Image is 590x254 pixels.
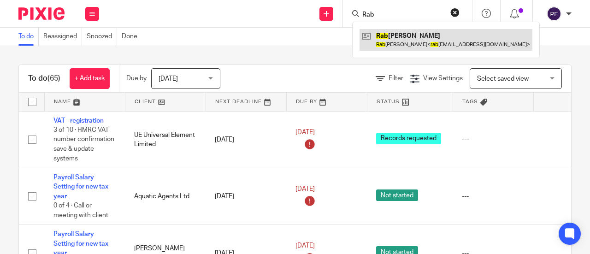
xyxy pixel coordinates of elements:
a: Snoozed [87,28,117,46]
a: To do [18,28,39,46]
span: [DATE] [295,186,315,192]
td: UE Universal Element Limited [125,111,206,168]
span: View Settings [423,75,463,82]
span: 0 of 4 · Call or meeting with client [53,202,108,219]
span: (65) [47,75,60,82]
span: 3 of 10 · HMRC VAT number confirmation save & update systems [53,127,114,162]
img: Pixie [18,7,65,20]
div: --- [462,192,524,201]
span: [DATE] [159,76,178,82]
span: Filter [389,75,403,82]
img: svg%3E [547,6,561,21]
span: Tags [462,99,478,104]
td: [DATE] [206,168,286,225]
td: Aquatic Agents Ltd [125,168,206,225]
td: [DATE] [206,111,286,168]
input: Search [361,11,444,19]
a: + Add task [70,68,110,89]
span: Select saved view [477,76,529,82]
p: Due by [126,74,147,83]
span: [DATE] [295,129,315,136]
a: Done [122,28,142,46]
a: Reassigned [43,28,82,46]
a: VAT - registration [53,118,104,124]
span: [DATE] [295,242,315,249]
span: Records requested [376,133,441,144]
button: Clear [450,8,460,17]
a: Payroll Salary Setting for new tax year [53,174,108,200]
div: --- [462,135,524,144]
span: Not started [376,189,418,201]
h1: To do [28,74,60,83]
